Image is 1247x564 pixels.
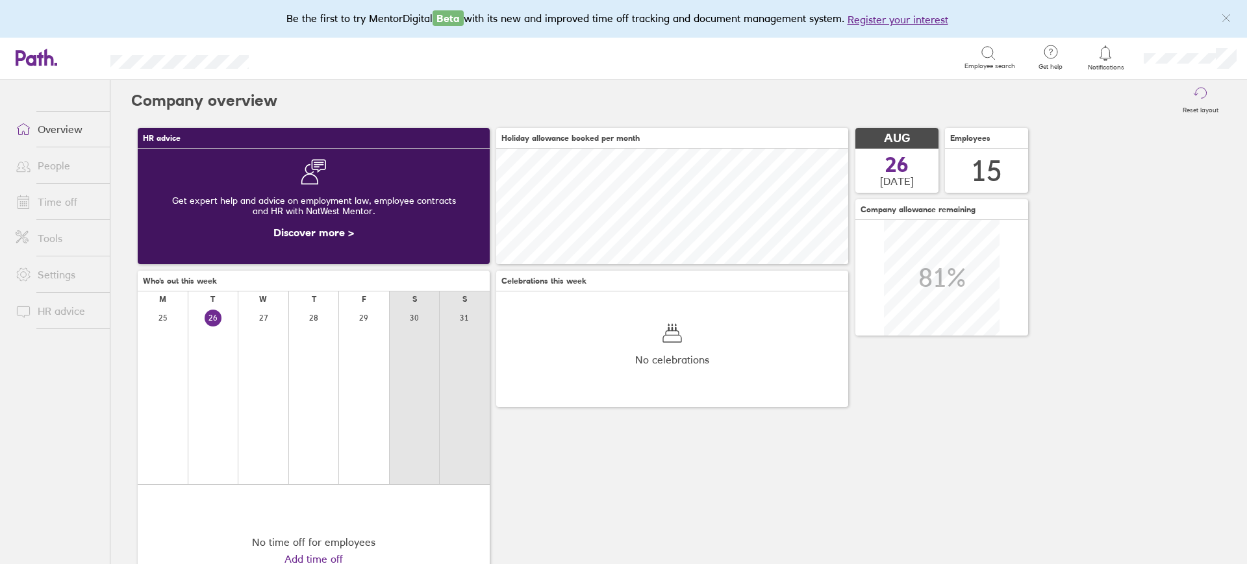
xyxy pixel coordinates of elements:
div: Get expert help and advice on employment law, employee contracts and HR with NatWest Mentor. [148,185,479,227]
span: [DATE] [880,175,914,187]
div: W [259,295,267,304]
a: Settings [5,262,110,288]
div: 15 [971,154,1002,188]
div: T [210,295,215,304]
div: S [412,295,417,304]
span: 26 [885,154,909,175]
span: No celebrations [635,354,709,365]
span: Company allowance remaining [861,205,976,214]
div: No time off for employees [252,536,375,548]
a: People [5,153,110,178]
div: Be the first to try MentorDigital with its new and improved time off tracking and document manage... [286,10,961,27]
span: Who's out this week [143,276,217,286]
a: Discover more > [273,226,354,239]
span: Employees [950,134,990,143]
label: Reset layout [1175,103,1226,114]
a: Notifications [1085,44,1127,71]
span: Get help [1029,63,1072,71]
a: HR advice [5,298,110,324]
div: F [362,295,366,304]
a: Tools [5,225,110,251]
button: Reset layout [1175,80,1226,121]
span: Beta [433,10,464,26]
span: Notifications [1085,64,1127,71]
span: Celebrations this week [501,276,586,286]
div: T [312,295,316,304]
span: AUG [884,132,910,145]
span: Employee search [964,62,1015,70]
a: Time off [5,189,110,215]
span: HR advice [143,134,181,143]
a: Overview [5,116,110,142]
h2: Company overview [131,80,277,121]
div: Search [284,51,317,63]
span: Holiday allowance booked per month [501,134,640,143]
button: Register your interest [848,12,948,27]
div: S [462,295,467,304]
div: M [159,295,166,304]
